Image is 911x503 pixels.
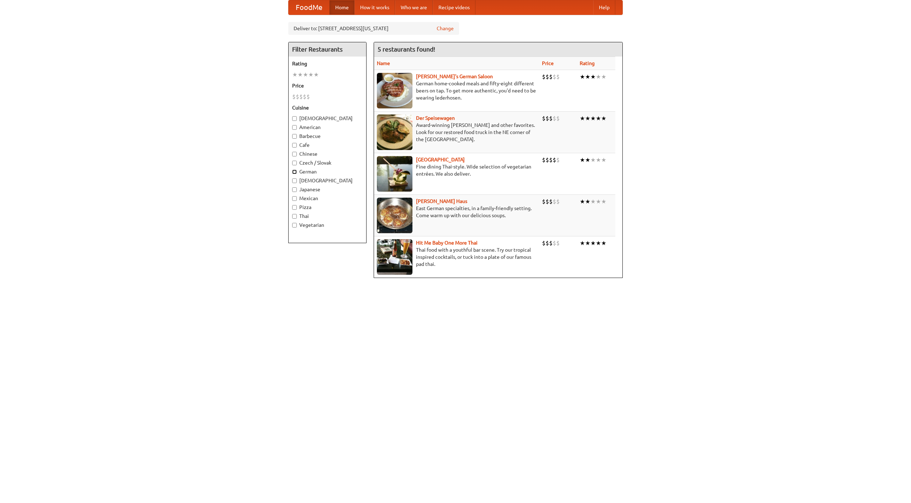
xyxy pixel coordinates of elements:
a: Help [593,0,615,15]
label: Cafe [292,141,363,149]
li: $ [556,73,560,81]
input: Chinese [292,152,297,156]
label: American [292,124,363,131]
li: $ [546,239,549,247]
img: speisewagen.jpg [377,114,412,150]
li: ★ [580,114,585,122]
li: $ [542,114,546,122]
li: $ [553,114,556,122]
p: Fine dining Thai-style. Wide selection of vegetarian entrées. We also deliver. [377,163,536,177]
li: $ [299,93,303,101]
b: Hit Me Baby One More Thai [416,240,478,246]
p: East German specialties, in a family-friendly setting. Come warm up with our delicious soups. [377,205,536,219]
li: ★ [308,71,314,79]
h5: Price [292,82,363,89]
li: ★ [585,198,590,205]
a: Der Speisewagen [416,115,455,121]
input: Czech / Slovak [292,161,297,165]
li: $ [306,93,310,101]
li: $ [546,73,549,81]
img: esthers.jpg [377,73,412,108]
a: [PERSON_NAME]'s German Saloon [416,74,493,79]
li: ★ [601,198,606,205]
li: $ [292,93,296,101]
li: ★ [585,73,590,81]
div: Deliver to: [STREET_ADDRESS][US_STATE] [288,22,459,35]
li: $ [546,114,549,122]
li: ★ [601,73,606,81]
li: ★ [596,114,601,122]
li: $ [556,114,560,122]
a: Name [377,60,390,66]
li: $ [553,73,556,81]
li: $ [549,239,553,247]
li: ★ [585,239,590,247]
input: Mexican [292,196,297,201]
li: ★ [292,71,297,79]
label: Chinese [292,150,363,157]
a: Home [330,0,354,15]
li: ★ [590,114,596,122]
label: Vegetarian [292,221,363,229]
li: ★ [580,73,585,81]
a: Rating [580,60,595,66]
input: [DEMOGRAPHIC_DATA] [292,178,297,183]
input: Pizza [292,205,297,210]
li: $ [549,156,553,164]
input: American [292,125,297,130]
a: [PERSON_NAME] Haus [416,198,467,204]
ng-pluralize: 5 restaurants found! [378,46,435,53]
a: [GEOGRAPHIC_DATA] [416,157,465,162]
a: Recipe videos [433,0,475,15]
li: ★ [303,71,308,79]
li: ★ [590,156,596,164]
li: $ [556,239,560,247]
label: German [292,168,363,175]
a: FoodMe [289,0,330,15]
label: [DEMOGRAPHIC_DATA] [292,177,363,184]
a: How it works [354,0,395,15]
h5: Rating [292,60,363,67]
li: ★ [596,156,601,164]
h5: Cuisine [292,104,363,111]
label: Mexican [292,195,363,202]
li: ★ [585,156,590,164]
li: ★ [601,114,606,122]
label: Thai [292,213,363,220]
li: $ [542,156,546,164]
input: [DEMOGRAPHIC_DATA] [292,116,297,121]
li: ★ [314,71,319,79]
img: satay.jpg [377,156,412,192]
input: German [292,170,297,174]
li: ★ [596,239,601,247]
p: Award-winning [PERSON_NAME] and other favorites. Look for our restored food truck in the NE corne... [377,122,536,143]
li: $ [542,239,546,247]
label: Barbecue [292,133,363,140]
label: Czech / Slovak [292,159,363,166]
img: babythai.jpg [377,239,412,275]
li: $ [553,198,556,205]
li: $ [549,73,553,81]
input: Barbecue [292,134,297,139]
label: Japanese [292,186,363,193]
li: ★ [590,73,596,81]
input: Thai [292,214,297,219]
p: German home-cooked meals and fifty-eight different beers on tap. To get more authentic, you'd nee... [377,80,536,101]
li: ★ [590,239,596,247]
li: ★ [580,239,585,247]
li: ★ [601,156,606,164]
li: ★ [580,156,585,164]
input: Cafe [292,143,297,148]
li: ★ [297,71,303,79]
li: $ [542,198,546,205]
label: [DEMOGRAPHIC_DATA] [292,115,363,122]
li: ★ [585,114,590,122]
li: $ [542,73,546,81]
li: ★ [580,198,585,205]
li: $ [553,156,556,164]
li: $ [546,156,549,164]
a: Who we are [395,0,433,15]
